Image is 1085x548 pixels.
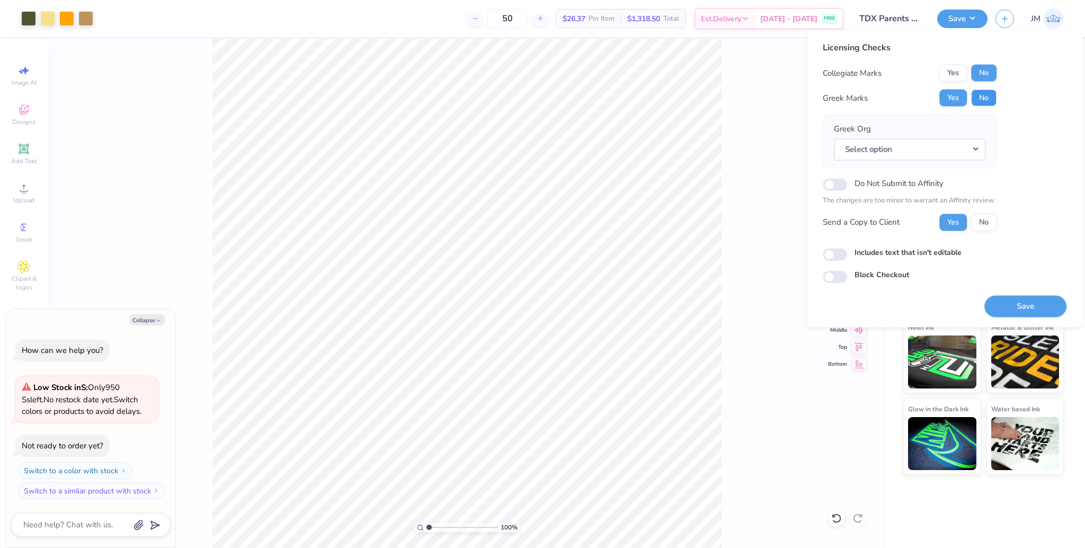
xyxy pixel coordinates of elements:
[663,13,679,24] span: Total
[1043,8,1064,29] img: John Michael Binayas
[12,118,35,126] span: Designs
[834,123,871,135] label: Greek Org
[823,67,882,79] div: Collegiate Marks
[33,382,88,393] strong: Low Stock in S :
[627,13,660,24] span: $1,318.50
[851,8,929,29] input: Untitled Design
[11,157,37,165] span: Add Text
[937,10,988,28] button: Save
[828,343,847,351] span: Top
[908,335,976,388] img: Neon Ink
[1031,8,1064,29] a: JM
[701,13,741,24] span: Est. Delivery
[991,403,1040,414] span: Water based Ink
[501,523,518,532] span: 100 %
[908,322,934,333] span: Neon Ink
[855,246,962,258] label: Includes text that isn't editable
[18,482,165,499] button: Switch to a similar product with stock
[908,403,968,414] span: Glow in the Dark Ink
[18,462,132,479] button: Switch to a color with stock
[971,214,997,231] button: No
[828,360,847,368] span: Bottom
[834,138,985,160] button: Select option
[855,269,909,280] label: Block Checkout
[13,196,34,205] span: Upload
[589,13,615,24] span: Per Item
[129,314,165,325] button: Collapse
[43,394,114,405] span: No restock date yet.
[22,382,141,417] span: Only 950 Ss left. Switch colors or products to avoid delays.
[908,417,976,470] img: Glow in the Dark Ink
[823,92,868,104] div: Greek Marks
[120,467,127,474] img: Switch to a color with stock
[487,9,528,28] input: – –
[153,488,159,494] img: Switch to a similar product with stock
[824,15,835,22] span: FREE
[984,295,1066,317] button: Save
[855,176,944,190] label: Do Not Submit to Affinity
[22,440,103,451] div: Not ready to order yet?
[971,90,997,107] button: No
[22,345,103,356] div: How can we help you?
[16,235,32,244] span: Greek
[939,65,967,82] button: Yes
[939,214,967,231] button: Yes
[760,13,817,24] span: [DATE] - [DATE]
[971,65,997,82] button: No
[12,78,37,87] span: Image AI
[991,335,1060,388] img: Metallic & Glitter Ink
[563,13,585,24] span: $26.37
[1031,13,1040,25] span: JM
[823,216,900,228] div: Send a Copy to Client
[991,417,1060,470] img: Water based Ink
[823,196,997,206] p: The changes are too minor to warrant an Affinity review.
[5,275,42,291] span: Clipart & logos
[823,41,997,54] div: Licensing Checks
[991,322,1054,333] span: Metallic & Glitter Ink
[828,326,847,334] span: Middle
[939,90,967,107] button: Yes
